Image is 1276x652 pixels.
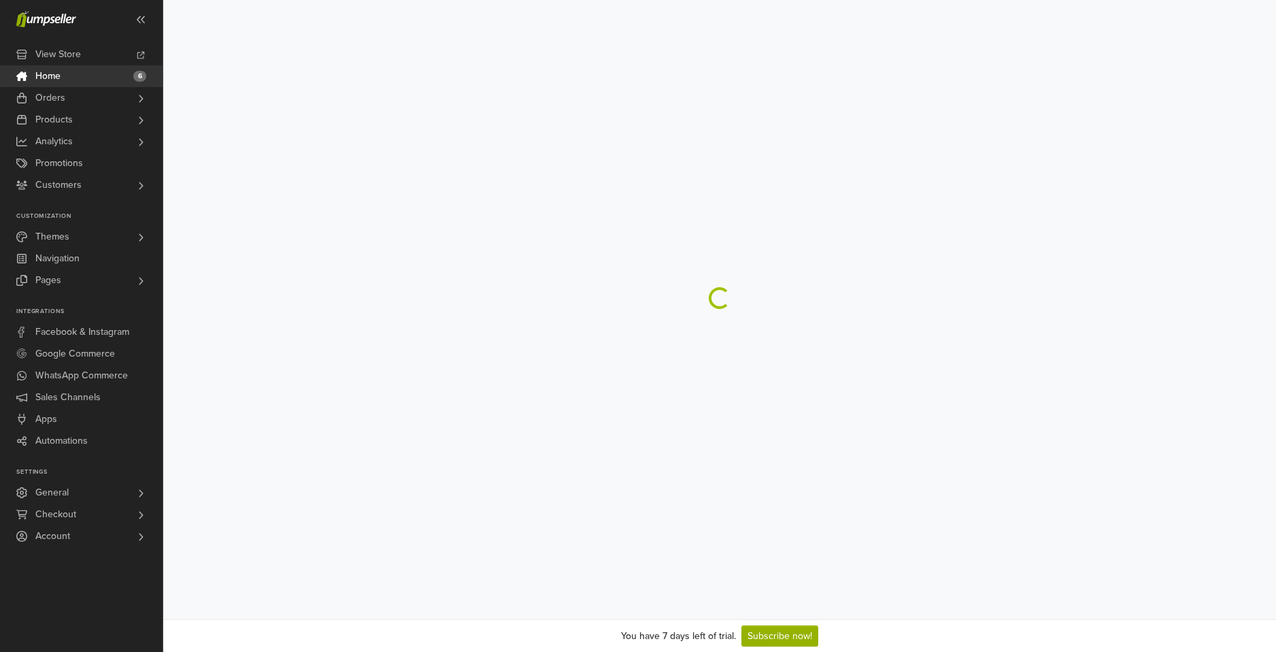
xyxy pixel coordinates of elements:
span: Facebook & Instagram [35,321,129,343]
span: Navigation [35,248,80,270]
span: Google Commerce [35,343,115,365]
span: Apps [35,408,57,430]
span: Orders [35,87,65,109]
p: Settings [16,468,163,476]
span: Account [35,525,70,547]
span: Customers [35,174,82,196]
span: WhatsApp Commerce [35,365,128,387]
span: Analytics [35,131,73,152]
span: View Store [35,44,81,65]
span: General [35,482,69,504]
a: Subscribe now! [741,625,818,647]
div: You have 7 days left of trial. [621,629,736,643]
span: 6 [133,71,146,82]
p: Integrations [16,308,163,316]
span: Themes [35,226,69,248]
span: Sales Channels [35,387,101,408]
span: Promotions [35,152,83,174]
span: Checkout [35,504,76,525]
span: Pages [35,270,61,291]
span: Automations [35,430,88,452]
span: Home [35,65,61,87]
p: Customization [16,212,163,221]
span: Products [35,109,73,131]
